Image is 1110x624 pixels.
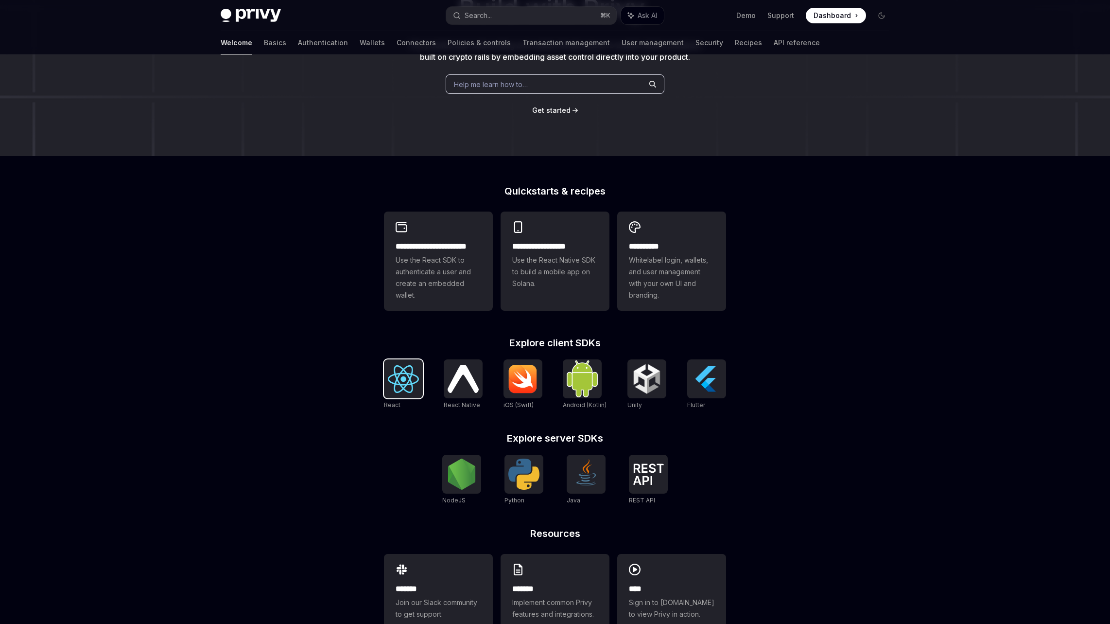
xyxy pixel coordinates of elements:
a: Recipes [735,31,762,54]
span: Implement common Privy features and integrations. [512,597,598,620]
a: Support [767,11,794,20]
button: Ask AI [621,7,664,24]
span: Join our Slack community to get support. [396,597,481,620]
img: React [388,365,419,393]
div: Search... [465,10,492,21]
span: React Native [444,401,480,409]
span: Get started [532,106,571,114]
a: JavaJava [567,455,606,505]
span: iOS (Swift) [503,401,534,409]
a: ReactReact [384,359,423,410]
span: Dashboard [814,11,851,20]
img: REST API [633,464,664,485]
a: Transaction management [522,31,610,54]
span: Unity [627,401,642,409]
a: API reference [774,31,820,54]
span: Flutter [687,401,705,409]
a: Basics [264,31,286,54]
a: Get started [532,106,571,115]
a: PythonPython [504,455,543,505]
span: Whitelabel login, wallets, and user management with your own UI and branding. [629,254,714,301]
img: Unity [631,363,662,394]
a: **** **** **** ***Use the React Native SDK to build a mobile app on Solana. [501,212,609,311]
a: Demo [736,11,756,20]
span: Python [504,497,524,504]
a: iOS (Swift)iOS (Swift) [503,359,542,410]
span: Sign in to [DOMAIN_NAME] to view Privy in action. [629,597,714,620]
a: Authentication [298,31,348,54]
span: Ask AI [638,11,657,20]
a: User management [622,31,684,54]
span: Help me learn how to… [454,79,528,89]
span: Use the React SDK to authenticate a user and create an embedded wallet. [396,254,481,301]
a: Welcome [221,31,252,54]
button: Toggle dark mode [874,8,889,23]
a: Connectors [397,31,436,54]
a: UnityUnity [627,359,666,410]
a: REST APIREST API [629,455,668,505]
span: React [384,401,400,409]
a: FlutterFlutter [687,359,726,410]
span: Java [567,497,580,504]
img: React Native [448,365,479,392]
a: Policies & controls [448,31,511,54]
img: iOS (Swift) [507,364,538,393]
h2: Explore server SDKs [384,433,726,443]
span: NodeJS [442,497,466,504]
img: NodeJS [446,459,477,490]
a: React NativeReact Native [444,359,483,410]
span: REST API [629,497,655,504]
img: dark logo [221,9,281,22]
h2: Quickstarts & recipes [384,186,726,196]
h2: Explore client SDKs [384,338,726,348]
a: Security [695,31,723,54]
img: Flutter [691,363,722,394]
a: NodeJSNodeJS [442,455,481,505]
button: Search...⌘K [446,7,616,24]
img: Java [571,459,602,490]
h2: Resources [384,529,726,538]
span: Android (Kotlin) [563,401,607,409]
img: Python [508,459,539,490]
img: Android (Kotlin) [567,360,598,397]
a: Wallets [360,31,385,54]
a: **** *****Whitelabel login, wallets, and user management with your own UI and branding. [617,212,726,311]
a: Dashboard [806,8,866,23]
span: Use the React Native SDK to build a mobile app on Solana. [512,254,598,289]
a: Android (Kotlin)Android (Kotlin) [563,359,607,410]
span: ⌘ K [600,12,610,19]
